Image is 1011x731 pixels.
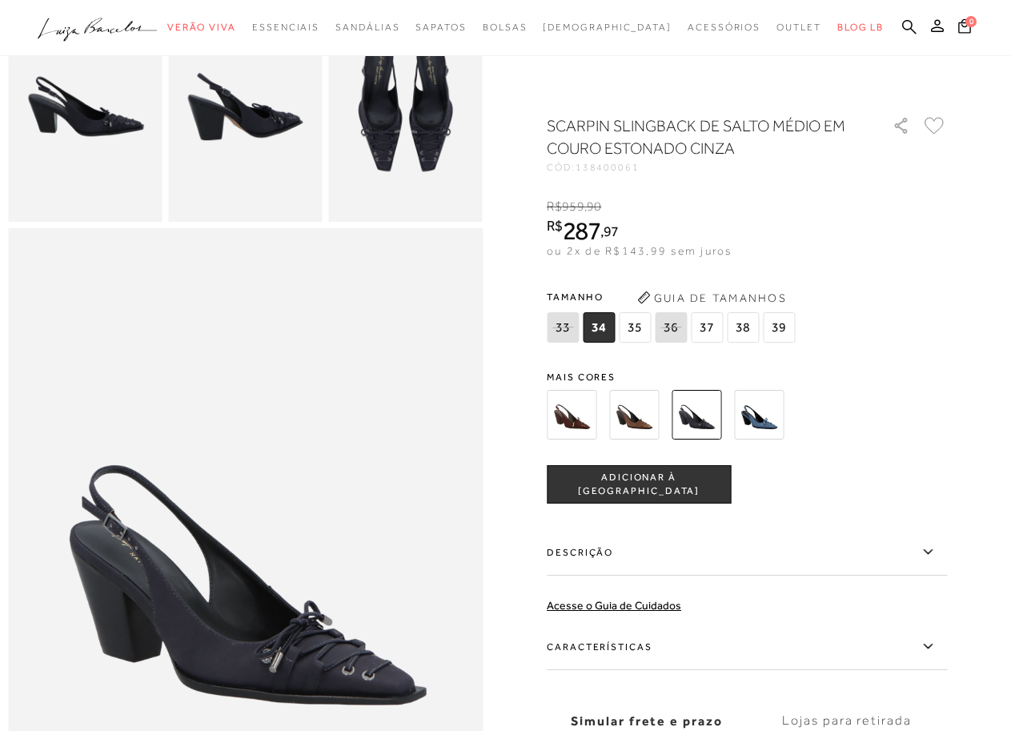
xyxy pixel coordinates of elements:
span: 39 [763,312,795,343]
img: SCARPIN SLINGBACK DE SALTO MÉDIO EM COURO ESTONADO CARAMELO [609,390,659,440]
span: Bolsas [483,22,528,33]
div: CÓD: [547,163,867,172]
span: Mais cores [547,372,947,382]
span: Verão Viva [167,22,236,33]
label: Características [547,624,947,670]
button: Guia de Tamanhos [632,285,792,311]
a: BLOG LB [837,13,884,42]
span: Essenciais [252,22,319,33]
i: R$ [547,199,562,214]
span: 33 [547,312,579,343]
a: noSubCategoriesText [543,13,672,42]
a: categoryNavScreenReaderText [415,13,466,42]
span: ADICIONAR À [GEOGRAPHIC_DATA] [548,471,730,499]
span: 0 [965,16,977,27]
span: Sapatos [415,22,466,33]
span: ou 2x de R$143,99 sem juros [547,244,732,257]
span: 97 [604,223,619,239]
a: categoryNavScreenReaderText [335,13,399,42]
span: 37 [691,312,723,343]
a: categoryNavScreenReaderText [483,13,528,42]
img: SCARPIN SLINGBACK DE SALTO MÉDIO EM JEANS ÍNDIGO [734,390,784,440]
span: Tamanho [547,285,799,309]
a: categoryNavScreenReaderText [776,13,821,42]
i: , [600,224,619,239]
i: , [584,199,602,214]
span: 38 [727,312,759,343]
span: 959 [562,199,584,214]
h1: SCARPIN SLINGBACK DE SALTO MÉDIO EM COURO ESTONADO CINZA [547,114,847,159]
span: [DEMOGRAPHIC_DATA] [543,22,672,33]
a: categoryNavScreenReaderText [688,13,760,42]
span: 35 [619,312,651,343]
a: Acesse o Guia de Cuidados [547,599,681,612]
button: 0 [953,18,976,39]
span: Sandálias [335,22,399,33]
span: Acessórios [688,22,760,33]
span: 34 [583,312,615,343]
i: R$ [547,219,563,233]
a: categoryNavScreenReaderText [252,13,319,42]
span: Outlet [776,22,821,33]
span: 138400061 [576,162,640,173]
span: 36 [655,312,687,343]
button: ADICIONAR À [GEOGRAPHIC_DATA] [547,465,731,504]
img: SCARPIN SLINGBACK DE SALTO MÉDIO EM COURO ESTONADO CINZA [672,390,721,440]
a: categoryNavScreenReaderText [167,13,236,42]
span: 90 [587,199,601,214]
img: SCARPIN SLINGBACK DE SALTO MÉDIO EM COURO ESTONADO CAFÉ [547,390,596,440]
span: 287 [563,216,600,245]
span: BLOG LB [837,22,884,33]
label: Descrição [547,529,947,576]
